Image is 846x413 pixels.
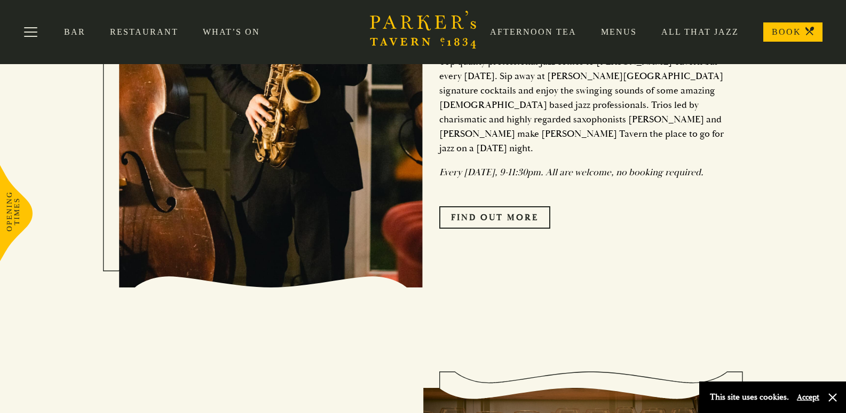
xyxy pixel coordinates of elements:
[439,54,728,155] p: Top quality professional jazz comes to [PERSON_NAME] Tavern bar every [DATE]. Sip away at [PERSON...
[827,392,838,403] button: Close and accept
[797,392,819,402] button: Accept
[710,389,789,405] p: This site uses cookies.
[439,166,703,178] em: Every [DATE], 9-11:30pm. All are welcome, no booking required.
[439,206,550,229] a: Find Out More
